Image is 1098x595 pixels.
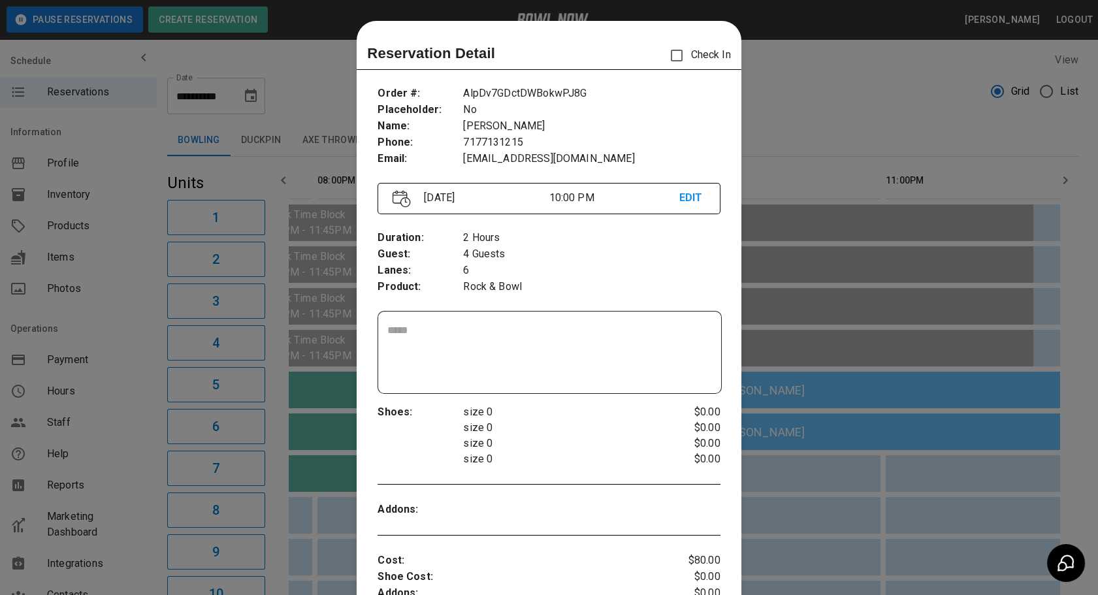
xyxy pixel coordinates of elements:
p: [EMAIL_ADDRESS][DOMAIN_NAME] [463,151,720,167]
p: $80.00 [663,553,720,569]
p: Addons : [378,502,463,518]
p: size 0 [463,451,663,467]
p: $0.00 [663,451,720,467]
p: Placeholder : [378,102,463,118]
p: EDIT [679,190,705,206]
p: [DATE] [419,190,549,206]
p: [PERSON_NAME] [463,118,720,135]
p: 6 [463,263,720,279]
p: $0.00 [663,569,720,585]
p: size 0 [463,420,663,436]
p: Lanes : [378,263,463,279]
p: Order # : [378,86,463,102]
p: 4 Guests [463,246,720,263]
p: Email : [378,151,463,167]
p: 10:00 PM [549,190,679,206]
p: $0.00 [663,420,720,436]
p: size 0 [463,404,663,420]
p: $0.00 [663,436,720,451]
p: Name : [378,118,463,135]
p: Cost : [378,553,663,569]
p: Guest : [378,246,463,263]
p: 7177131215 [463,135,720,151]
p: Rock & Bowl [463,279,720,295]
p: Check In [663,42,730,69]
p: Product : [378,279,463,295]
p: 2 Hours [463,230,720,246]
p: No [463,102,720,118]
p: Phone : [378,135,463,151]
p: size 0 [463,436,663,451]
p: $0.00 [663,404,720,420]
img: Vector [393,190,411,208]
p: Shoes : [378,404,463,421]
p: Shoe Cost : [378,569,663,585]
p: Duration : [378,230,463,246]
p: AlpDv7GDctDWBokwPJ8G [463,86,720,102]
p: Reservation Detail [367,42,495,64]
